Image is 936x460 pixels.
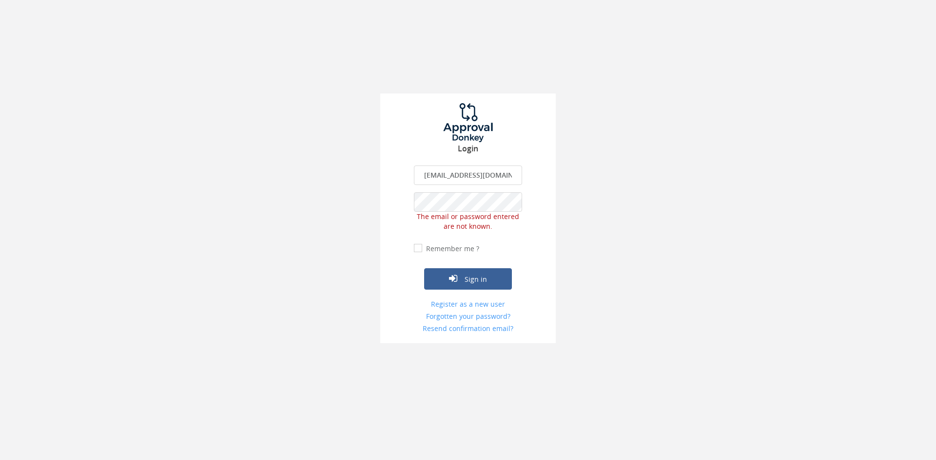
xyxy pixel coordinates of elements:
a: Forgotten your password? [414,312,522,321]
span: The email or password entered are not known. [417,212,519,231]
h3: Login [380,145,556,153]
button: Sign in [424,268,512,290]
a: Resend confirmation email? [414,324,522,333]
input: Enter your Email [414,166,522,185]
label: Remember me ? [424,244,479,254]
a: Register as a new user [414,299,522,309]
img: logo.png [431,103,505,142]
